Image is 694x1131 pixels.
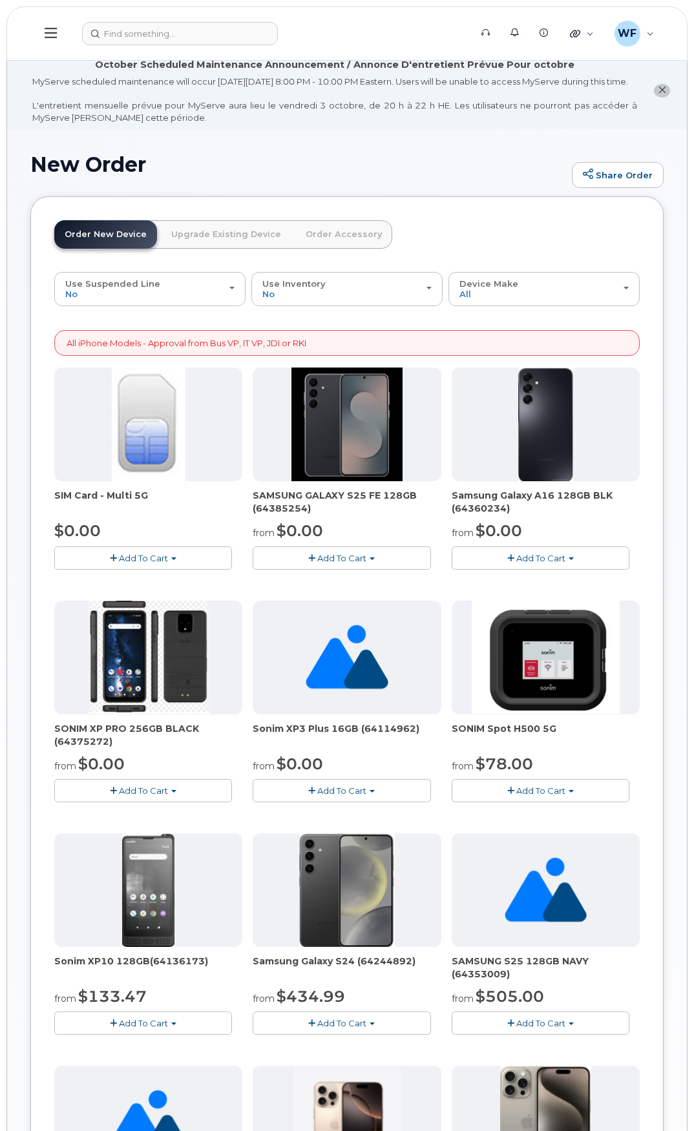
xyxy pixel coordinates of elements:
[262,278,326,289] span: Use Inventory
[54,1012,232,1034] button: Add To Cart
[119,1018,168,1028] span: Add To Cart
[161,220,291,249] a: Upgrade Existing Device
[448,272,640,306] button: Device Make All
[505,833,587,947] img: no_image_found-2caef05468ed5679b831cfe6fc140e25e0c280774317ffc20a367ab7fd17291e.png
[65,289,78,299] span: No
[119,785,168,796] span: Add To Cart
[452,1012,629,1034] button: Add To Cart
[78,987,147,1006] span: $133.47
[119,553,168,563] span: Add To Cart
[78,754,125,773] span: $0.00
[317,1018,366,1028] span: Add To Cart
[572,162,664,188] a: Share Order
[253,760,275,772] small: from
[88,601,209,714] img: SONIM_XP_PRO_-_JDIRVING.png
[459,289,471,299] span: All
[54,722,242,748] div: SONIM XP PRO 256GB BLACK (64375272)
[299,833,394,947] img: s24.jpg
[54,546,232,569] button: Add To Cart
[54,779,232,802] button: Add To Cart
[476,521,522,540] span: $0.00
[516,785,565,796] span: Add To Cart
[54,760,76,772] small: from
[262,289,275,299] span: No
[452,722,640,748] div: SONIM Spot H500 5G
[476,987,544,1006] span: $505.00
[452,760,474,772] small: from
[253,993,275,1004] small: from
[54,489,242,515] div: SIM Card - Multi 5G
[317,785,366,796] span: Add To Cart
[277,754,323,773] span: $0.00
[54,993,76,1004] small: from
[476,754,533,773] span: $78.00
[317,553,366,563] span: Add To Cart
[54,521,101,540] span: $0.00
[452,489,640,515] div: Samsung Galaxy A16 128GB BLK (64360234)
[32,76,637,123] div: MyServe scheduled maintenance will occur [DATE][DATE] 8:00 PM - 10:00 PM Eastern. Users will be u...
[253,1012,430,1034] button: Add To Cart
[654,84,670,98] button: close notification
[253,489,441,515] div: SAMSUNG GALAXY S25 FE 128GB (64385254)
[253,546,430,569] button: Add To Cart
[253,722,441,748] div: Sonim XP3 Plus 16GB (64114962)
[277,521,323,540] span: $0.00
[518,368,573,481] img: A16_-_JDI.png
[295,220,392,249] a: Order Accessory
[516,1018,565,1028] span: Add To Cart
[472,601,620,714] img: SONIM.png
[122,833,174,947] img: XP10.jpg
[253,779,430,802] button: Add To Cart
[54,272,246,306] button: Use Suspended Line No
[253,955,441,981] div: Samsung Galaxy S24 (64244892)
[54,220,157,249] a: Order New Device
[253,527,275,539] small: from
[277,987,345,1006] span: $434.99
[65,278,160,289] span: Use Suspended Line
[251,272,443,306] button: Use Inventory No
[291,368,403,481] img: image-20250915-182548.jpg
[459,278,518,289] span: Device Make
[452,527,474,539] small: from
[112,368,185,481] img: 00D627D4-43E9-49B7-A367-2C99342E128C.jpg
[67,337,306,349] p: All iPhone Models - Approval from Bus VP, IT VP, JDI or RKI
[452,993,474,1004] small: from
[452,546,629,569] button: Add To Cart
[30,153,565,176] h1: New Order
[452,779,629,802] button: Add To Cart
[95,58,574,72] div: October Scheduled Maintenance Announcement / Annonce D'entretient Prévue Pour octobre
[516,553,565,563] span: Add To Cart
[306,601,388,714] img: no_image_found-2caef05468ed5679b831cfe6fc140e25e0c280774317ffc20a367ab7fd17291e.png
[452,955,640,981] div: SAMSUNG S25 128GB NAVY (64353009)
[54,955,242,981] div: Sonim XP10 128GB(64136173)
